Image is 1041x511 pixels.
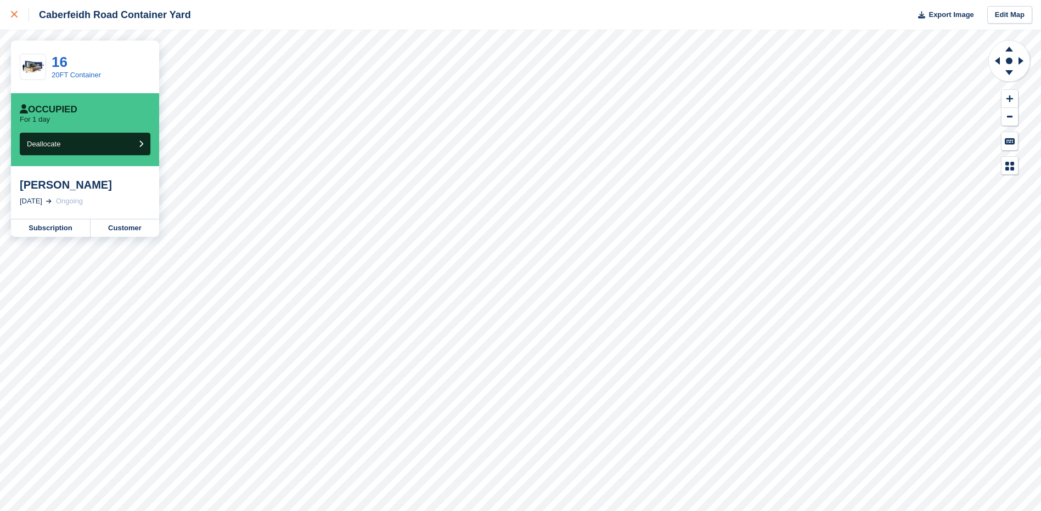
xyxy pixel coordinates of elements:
[20,133,150,155] button: Deallocate
[52,71,101,79] a: 20FT Container
[11,219,91,237] a: Subscription
[20,58,46,77] img: 20-ft-container.jpg
[20,104,77,115] div: Occupied
[1001,132,1018,150] button: Keyboard Shortcuts
[29,8,191,21] div: Caberfeidh Road Container Yard
[20,196,42,207] div: [DATE]
[1001,157,1018,175] button: Map Legend
[929,9,974,20] span: Export Image
[20,115,50,124] p: For 1 day
[27,140,60,148] span: Deallocate
[987,6,1032,24] a: Edit Map
[1001,90,1018,108] button: Zoom In
[91,219,159,237] a: Customer
[46,199,52,203] img: arrow-right-light-icn-cde0832a797a2874e46488d9cf13f60e5c3a73dbe684e267c42b8395dfbc2abf.svg
[52,54,67,70] a: 16
[20,178,150,191] div: [PERSON_NAME]
[1001,108,1018,126] button: Zoom Out
[911,6,974,24] button: Export Image
[56,196,83,207] div: Ongoing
